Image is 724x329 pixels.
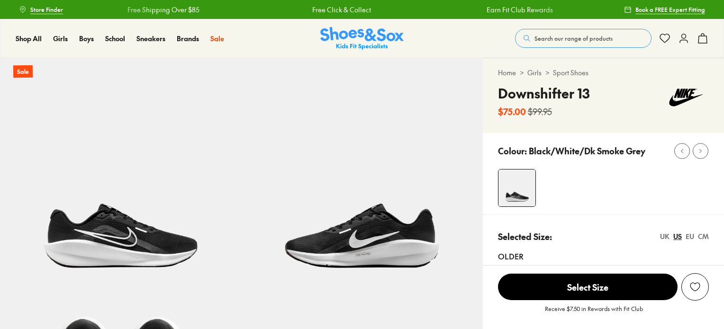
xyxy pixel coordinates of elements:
a: Sport Shoes [553,68,588,78]
a: Home [498,68,516,78]
b: $75.00 [498,105,526,118]
a: Shoes & Sox [320,27,404,50]
p: Sale [13,65,33,78]
span: Girls [53,34,68,43]
img: 5-503028_1 [241,58,482,299]
s: $99.95 [528,105,552,118]
a: Girls [527,68,542,78]
a: Store Finder [19,1,63,18]
img: 4-503027_1 [498,169,535,206]
div: > > [498,68,709,78]
a: Boys [79,34,94,44]
a: Free Click & Collect [172,5,231,15]
span: Boys [79,34,94,43]
span: Select Size [498,274,678,300]
img: Vendor logo [663,83,709,112]
p: Colour: [498,144,527,157]
a: Sneakers [136,34,165,44]
button: Select Size [498,273,678,301]
span: Book a FREE Expert Fitting [635,5,705,14]
p: Selected Size: [498,230,552,243]
div: Older [498,250,709,262]
a: Brands [177,34,199,44]
div: CM [698,231,709,241]
a: Earn Fit Club Rewards [346,5,413,15]
a: School [105,34,125,44]
span: Shop All [16,34,42,43]
a: Book a FREE Expert Fitting [624,1,705,18]
a: Girls [53,34,68,44]
a: Sale [210,34,224,44]
p: Receive $7.50 in Rewards with Fit Club [545,304,643,321]
img: SNS_Logo_Responsive.svg [320,27,404,50]
a: Shop All [16,34,42,44]
span: Store Finder [30,5,63,14]
p: Black/White/Dk Smoke Grey [529,144,645,157]
span: Brands [177,34,199,43]
div: US [673,231,682,241]
div: EU [686,231,694,241]
div: UK [660,231,670,241]
span: Sneakers [136,34,165,43]
button: Add to Wishlist [681,273,709,301]
span: School [105,34,125,43]
span: Sale [210,34,224,43]
a: Free Shipping Over $85 [522,5,594,15]
span: Search our range of products [534,34,613,43]
h4: Downshifter 13 [498,83,590,103]
button: Search our range of products [515,29,652,48]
